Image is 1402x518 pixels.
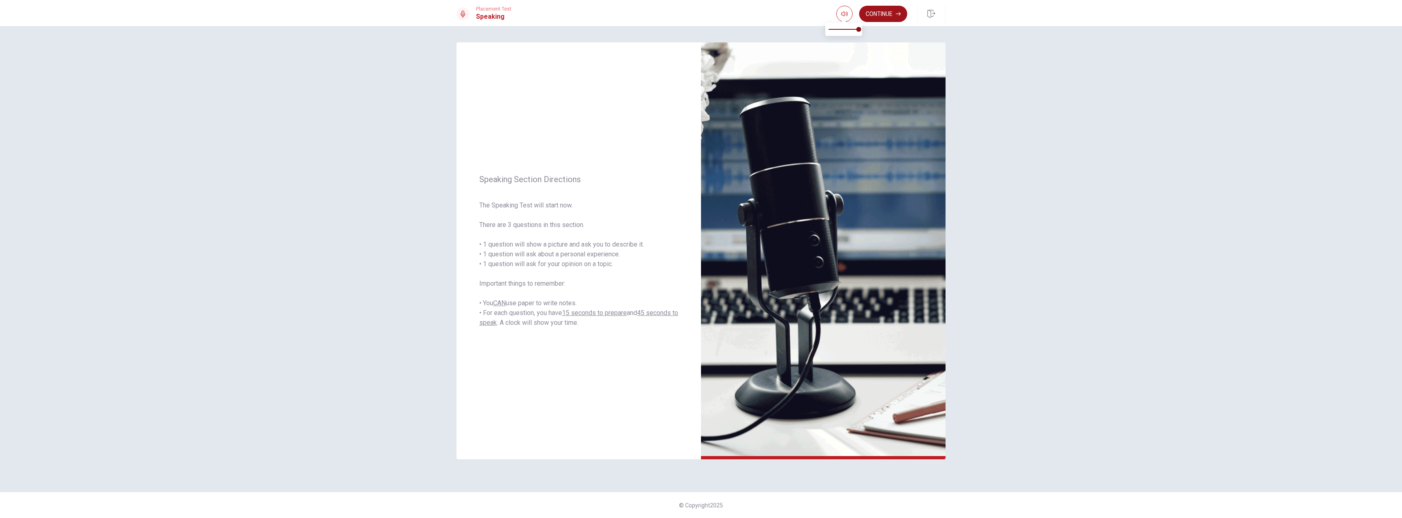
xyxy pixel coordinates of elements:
span: Speaking Section Directions [479,174,678,184]
span: The Speaking Test will start now. There are 3 questions in this section. • 1 question will show a... [479,201,678,328]
u: 15 seconds to prepare [562,309,627,317]
button: Continue [859,6,907,22]
u: 45 seconds to speak [479,309,678,326]
u: CAN [493,299,506,307]
img: speaking intro [701,42,946,459]
span: © Copyright 2025 [679,502,723,509]
h1: Speaking [476,12,511,22]
span: Placement Test [476,6,511,12]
